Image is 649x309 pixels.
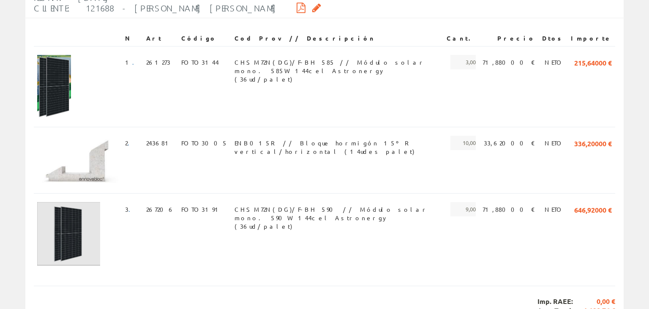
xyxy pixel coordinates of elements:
[178,31,231,46] th: Código
[539,31,567,46] th: Dtos
[545,136,564,150] span: NETO
[132,58,139,66] a: .
[483,202,535,216] span: 71,88000 €
[312,5,321,11] i: Solicitar por email copia firmada
[146,55,170,69] span: 261273
[574,55,612,69] span: 215,64000 €
[484,136,535,150] span: 33,62000 €
[122,31,143,46] th: N
[128,139,135,147] a: .
[37,136,118,185] img: Foto artículo (192x115.6282527881)
[545,55,564,69] span: NETO
[443,31,479,46] th: Cant.
[181,136,228,150] span: FOTO3005
[37,55,71,118] img: Foto artículo (79.856115107914x150)
[545,202,564,216] span: NETO
[450,55,476,69] span: 3,00
[483,55,535,69] span: 71,88000 €
[479,31,539,46] th: Precio
[235,136,440,150] span: ENB015R // Bloque hormigón 15º R vertical/horizontal (14udes palet)
[567,31,615,46] th: Importe
[128,205,136,213] a: .
[146,136,172,150] span: 243681
[235,202,440,216] span: CHSM72N(DG)/F-BH 590 // Módulo solar mono. 590W 144cel Astronergy (36ud/palet)
[37,202,100,265] img: Foto artículo (149.00497512438x150)
[573,297,615,306] span: 0,00 €
[235,55,440,69] span: CHSM72N(DG)/F-BH 585 // Módulo solar mono. 585W 144cel Astronergy (36ud/palet)
[450,202,476,216] span: 9,00
[231,31,443,46] th: Cod Prov // Descripción
[574,202,612,216] span: 646,92000 €
[181,202,222,216] span: FOTO3191
[125,202,136,216] span: 3
[181,55,219,69] span: FOTO3144
[146,202,175,216] span: 267206
[574,136,612,150] span: 336,20000 €
[143,31,178,46] th: Art
[450,136,476,150] span: 10,00
[297,5,305,11] i: Descargar PDF
[125,55,139,69] span: 1
[125,136,135,150] span: 2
